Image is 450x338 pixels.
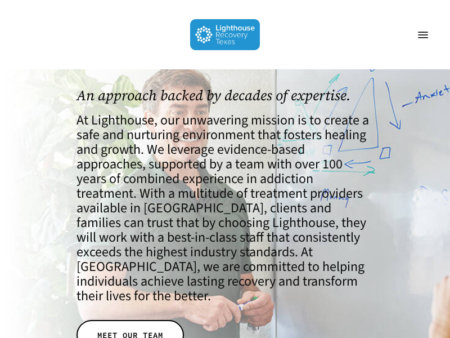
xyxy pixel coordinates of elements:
img: Lighthouse Recovery Texas [190,19,260,50]
a: Navigation Menu [412,29,434,41]
h4: At Lighthouse, our unwavering mission is to create a safe and nurturing environment that fosters ... [76,113,373,304]
h1: An approach backed by decades of expertise. [76,87,373,104]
